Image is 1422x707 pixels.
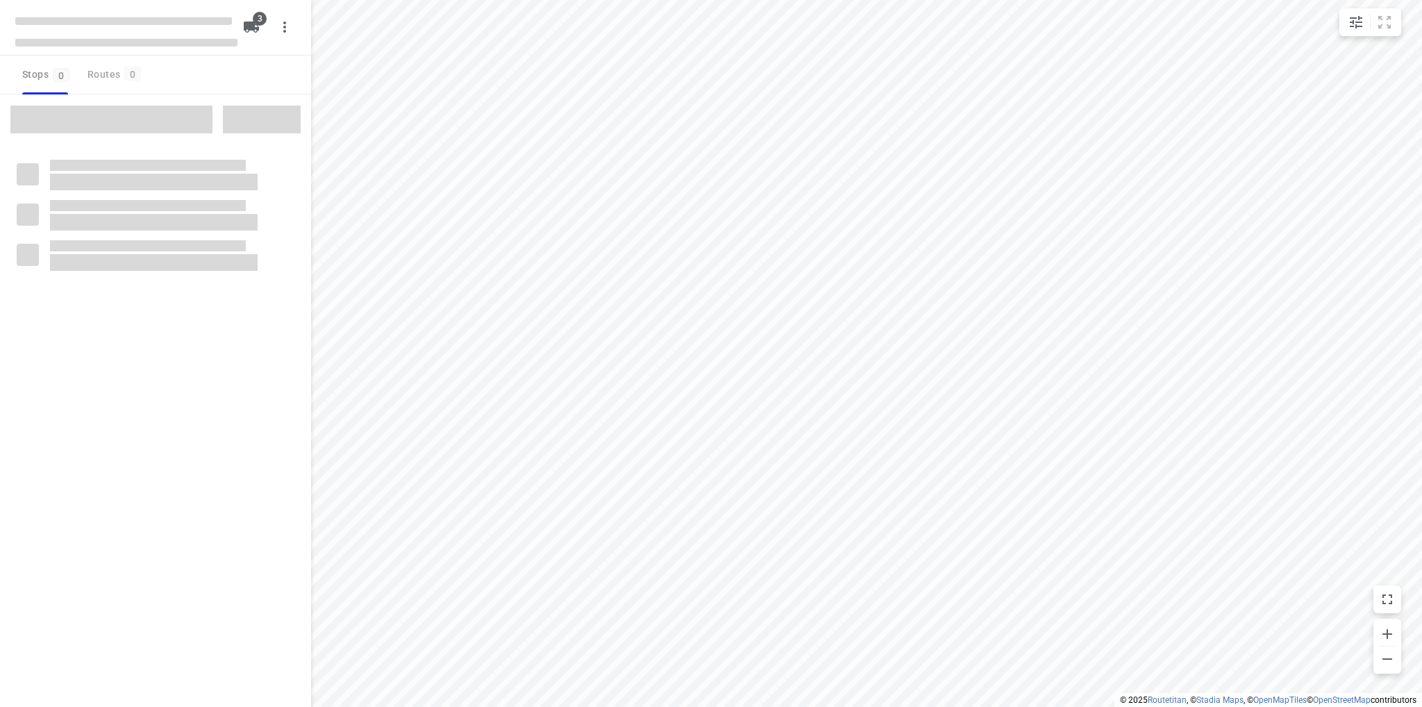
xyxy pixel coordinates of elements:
li: © 2025 , © , © © contributors [1120,695,1416,705]
a: Routetitan [1148,695,1187,705]
a: OpenStreetMap [1313,695,1371,705]
a: Stadia Maps [1196,695,1244,705]
button: Map settings [1342,8,1370,36]
div: small contained button group [1339,8,1401,36]
a: OpenMapTiles [1253,695,1307,705]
